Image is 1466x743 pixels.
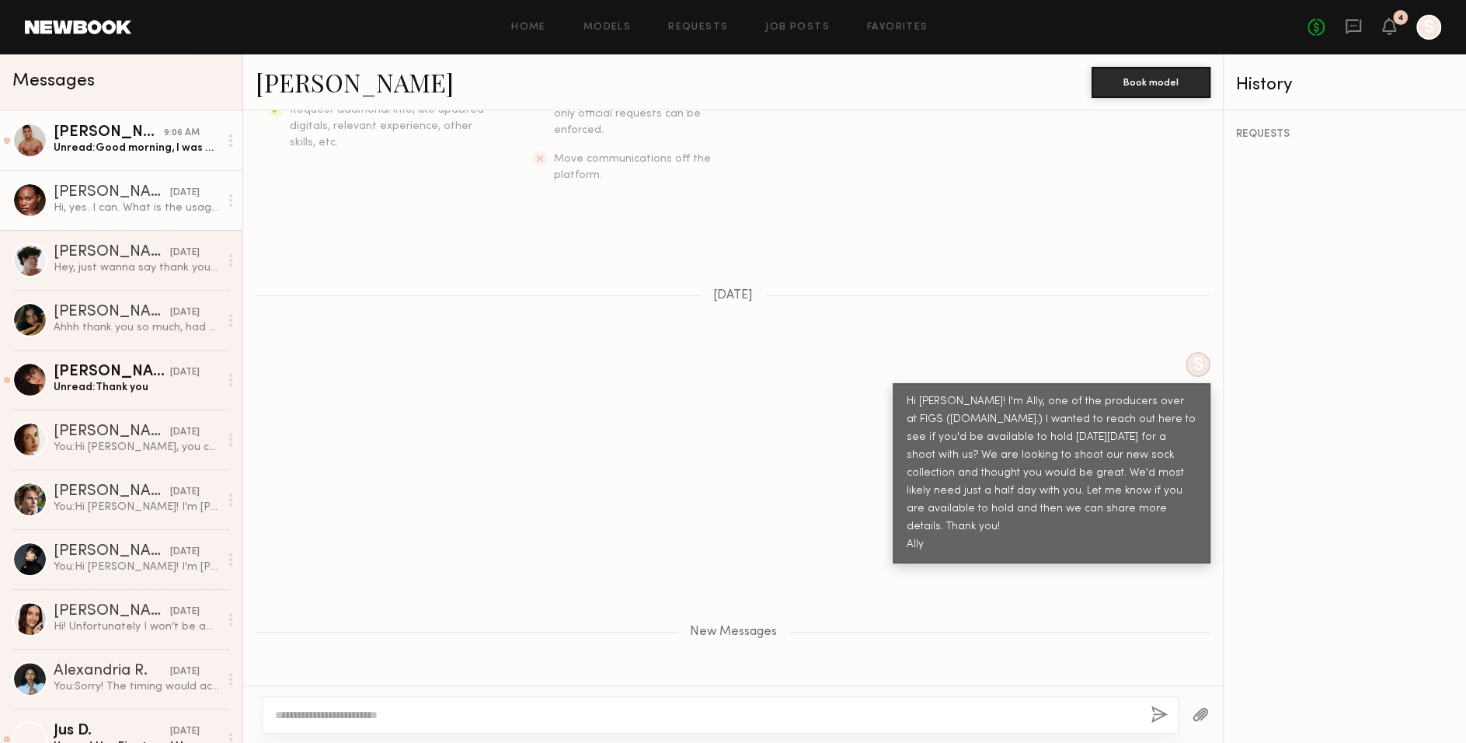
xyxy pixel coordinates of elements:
span: Request additional info, like updated digitals, relevant experience, other skills, etc. [290,105,484,148]
div: Hi, yes. I can. What is the usage? [54,201,219,215]
span: [DATE] [713,289,753,302]
div: [DATE] [170,665,200,679]
div: [DATE] [170,485,200,500]
div: [PERSON_NAME] [54,424,170,440]
button: Book model [1092,67,1210,98]
span: Move communications off the platform. [554,154,711,180]
div: You: Sorry! The timing would actually be 1-3pm or 2-4pm. [54,679,219,694]
a: Requests [668,23,728,33]
div: REQUESTS [1236,129,1454,140]
div: [DATE] [170,425,200,440]
a: Home [511,23,546,33]
div: Alexandria R. [54,664,170,679]
div: [DATE] [170,724,200,739]
div: [PERSON_NAME] [54,125,164,141]
span: New Messages [690,626,777,639]
a: Models [583,23,631,33]
div: [PERSON_NAME] [54,245,170,260]
div: [DATE] [170,605,200,619]
a: S [1416,15,1441,40]
div: Jus D. [54,724,170,739]
div: Ahhh thank you so much, had tons of fun!! :)) [54,320,219,335]
div: Unread: Thank you [54,380,219,395]
div: [DATE] [170,246,200,260]
div: Hi! Unfortunately I won’t be able to shoot [DATE]:( I am doing a summer internship so my schedule... [54,619,219,634]
div: [PERSON_NAME] [54,305,170,320]
a: Job Posts [765,23,830,33]
a: [PERSON_NAME] [256,65,454,99]
span: Messages [12,72,95,90]
div: History [1236,76,1454,94]
div: You: Hi [PERSON_NAME]! I'm [PERSON_NAME], the production coordinator over at FIGS ([DOMAIN_NAME].... [54,500,219,515]
div: [PERSON_NAME] [54,484,170,500]
div: [PERSON_NAME] [54,365,170,380]
div: [PERSON_NAME] [54,544,170,560]
div: [PERSON_NAME] [54,185,170,201]
div: Hey, just wanna say thank you so much for booking me, and I really enjoyed working with all of you😊 [54,260,219,275]
div: [DATE] [170,186,200,201]
div: [DATE] [170,545,200,560]
div: [DATE] [170,305,200,320]
div: You: Hi [PERSON_NAME], you can release. Thanks for holding! [54,440,219,455]
div: [DATE] [170,365,200,380]
div: Hi [PERSON_NAME]! I'm Ally, one of the producers over at FIGS ([DOMAIN_NAME].) I wanted to reach ... [907,393,1196,554]
span: Expect verbal commitments to hold - only official requests can be enforced. [554,92,750,135]
div: 4 [1398,14,1404,23]
div: You: Hi [PERSON_NAME]! I'm [PERSON_NAME], the production coordinator over at FIGS ([DOMAIN_NAME].... [54,560,219,574]
a: Book model [1092,75,1210,88]
div: Unread: Good morning, I was able to move my running shoot to [DATE]. So, I am fully available [DA... [54,141,219,155]
a: Favorites [867,23,928,33]
div: [PERSON_NAME] [54,604,170,619]
div: 9:06 AM [164,126,200,141]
